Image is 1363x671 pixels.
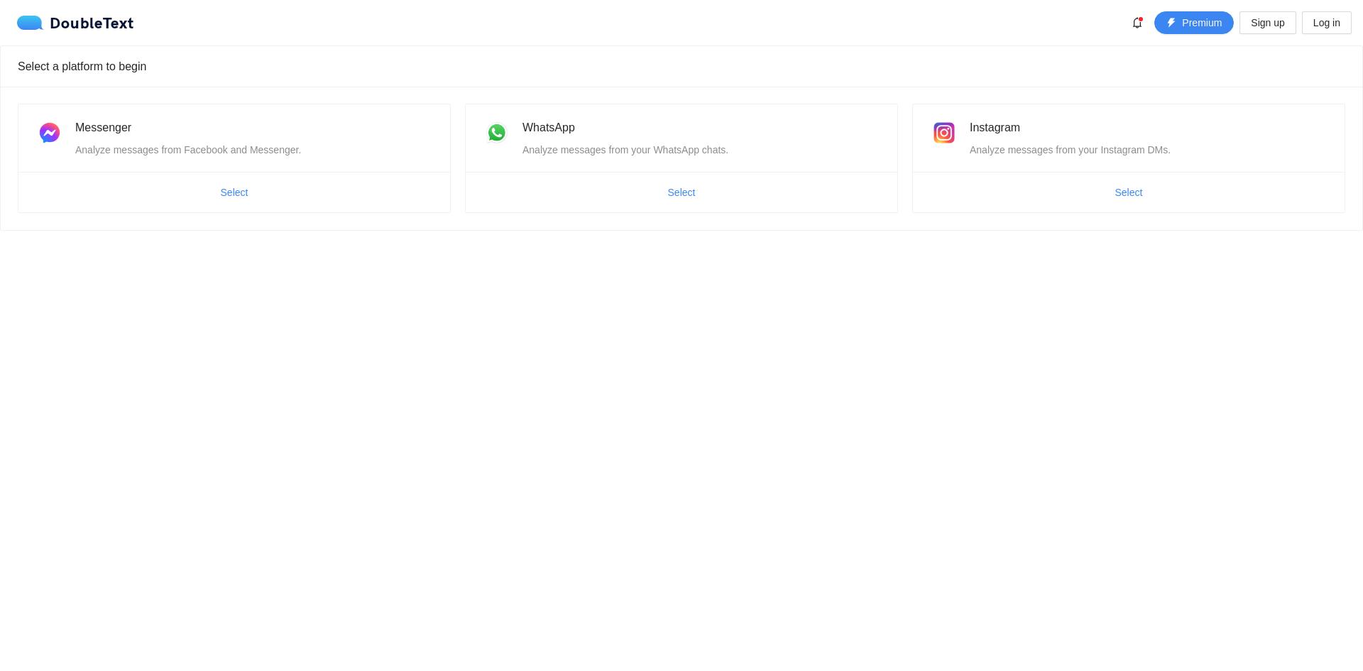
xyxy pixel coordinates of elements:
div: Analyze messages from your Instagram DMs. [970,142,1328,158]
a: MessengerAnalyze messages from Facebook and Messenger.Select [18,104,451,213]
a: InstagramAnalyze messages from your Instagram DMs.Select [912,104,1345,213]
img: messenger.png [35,119,64,147]
img: whatsapp.png [483,119,511,147]
span: WhatsApp [522,121,575,133]
a: WhatsAppAnalyze messages from your WhatsApp chats.Select [465,104,898,213]
a: logoDoubleText [17,16,134,30]
button: Log in [1302,11,1352,34]
span: Sign up [1251,15,1284,31]
button: bell [1126,11,1149,34]
div: Messenger [75,119,433,136]
span: Instagram [970,121,1020,133]
span: bell [1127,17,1148,28]
div: Analyze messages from your WhatsApp chats. [522,142,880,158]
span: Log in [1313,15,1340,31]
span: thunderbolt [1166,18,1176,29]
div: Select a platform to begin [18,46,1345,87]
span: Premium [1182,15,1222,31]
span: Select [1115,185,1143,200]
div: DoubleText [17,16,134,30]
button: Select [209,181,260,204]
div: Analyze messages from Facebook and Messenger. [75,142,433,158]
button: Sign up [1239,11,1296,34]
img: logo [17,16,50,30]
span: Select [221,185,248,200]
span: Select [668,185,696,200]
button: Select [1104,181,1154,204]
button: thunderboltPremium [1154,11,1234,34]
img: instagram.png [930,119,958,147]
button: Select [657,181,707,204]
